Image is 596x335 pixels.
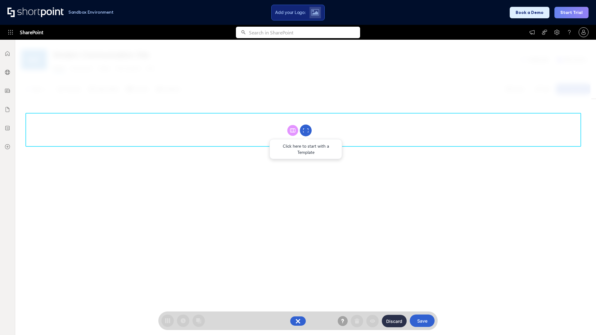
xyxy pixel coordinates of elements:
[275,10,305,15] span: Add your Logo:
[510,7,549,18] button: Book a Demo
[249,27,360,38] input: Search in SharePoint
[554,7,589,18] button: Start Trial
[410,315,435,327] button: Save
[311,9,319,16] img: Upload logo
[382,315,407,327] button: Discard
[68,11,114,14] h1: Sandbox Environment
[565,305,596,335] iframe: Chat Widget
[20,25,43,40] span: SharePoint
